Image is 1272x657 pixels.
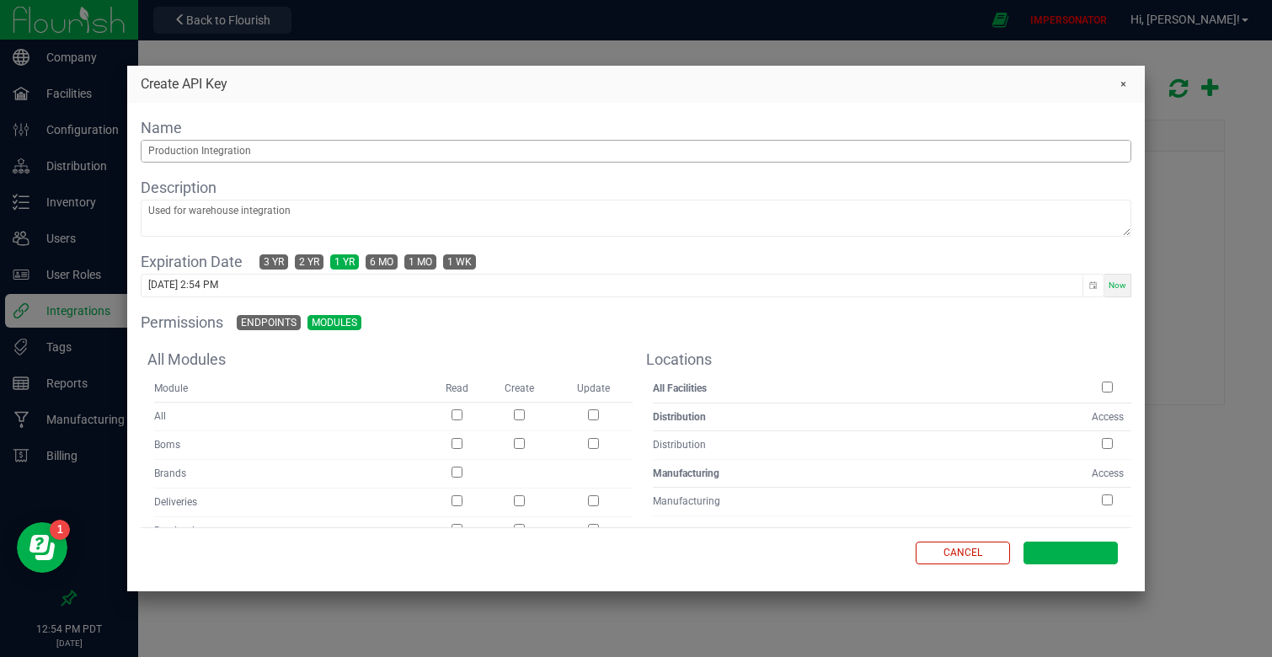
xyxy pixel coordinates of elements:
[1102,382,1113,393] input: Select All All Facilities Locations
[154,516,633,545] tr: Allow access to module {{m.name}}
[404,254,436,270] button: 1 mo
[588,409,599,420] input: Grant write/update access
[588,495,599,506] input: Grant write/update access
[653,382,1131,403] table: Locations - Choose specific Locations/Licenses/Facilities an API Key can access
[452,409,462,420] input: Grant read access
[514,495,525,506] input: Grant write/create access
[452,467,462,478] input: Grant read access
[514,409,525,420] input: Grant write/create access
[147,350,226,368] kendo-label: All Modules
[330,254,359,270] button: 1 yr
[295,254,323,270] button: 2 yr
[1083,467,1131,488] th: Access
[447,255,472,269] span: 1 wk
[646,350,712,368] kendo-label: Locations
[646,348,1131,523] div: Locations
[142,141,1130,162] input: Production Integration
[653,411,706,423] span: Distribution
[1102,438,1113,449] input: Allow access to Distribution
[264,255,284,269] span: 3 yr
[588,524,599,535] input: Grant write/update access
[1053,546,1089,560] span: Create
[17,522,67,573] iframe: Resource center
[141,250,1131,274] kendo-label: Expiration Date
[141,311,1131,334] div: Permissions - Choose between Endpoints or Modules
[154,439,180,451] kendo-label: Boms
[154,459,633,488] tr: Allow access to module {{m.name}}
[1102,494,1113,505] input: Allow access to Manufacturing
[916,542,1010,564] button: Cancel
[154,382,430,403] th: Module
[154,525,211,537] kendo-label: Destinations
[452,438,462,449] input: Grant read access
[141,69,1112,99] span: Create API Key
[943,546,982,560] span: Cancel
[653,467,719,479] span: Manufacturing
[154,402,633,430] tr: Allow access to module {{m.name}}
[554,382,633,403] th: Update
[154,488,633,516] tr: Allow access to module {{m.name}}
[50,520,70,540] iframe: Resource center unread badge
[653,410,1131,460] table: Locations - Choose specific Locations/Licenses/Facilities an API Key can access
[653,467,1131,516] table: Locations - Choose specific Locations/Licenses/Facilities an API Key can access
[312,316,357,329] span: Modules
[259,254,288,270] button: 3 yr
[307,315,361,330] button: Modules
[141,311,223,334] kendo-label: Permissions
[514,438,525,449] input: Grant write/create access
[653,382,707,394] span: All Facilities
[237,315,301,330] button: Endpoints
[241,316,297,329] span: Endpoints
[1109,280,1126,290] span: Now
[370,255,393,269] span: 6 mo
[1083,410,1131,431] th: Access
[154,496,197,508] kendo-label: Deliveries
[154,410,166,422] kendo-label: All
[141,176,1131,237] div: Description - Please provide a description for the API Key
[1112,72,1135,95] button: Close
[141,119,182,136] kendo-label: Name
[366,254,398,270] button: 6 mo
[514,524,525,535] input: Grant write/create access
[334,255,355,269] span: 1 yr
[653,439,706,451] kendo-label: Distribution
[141,250,1131,296] div: Expiration Date - Can only be updated if you refresh the API Key
[299,255,319,269] span: 2 yr
[443,254,476,270] button: 1 wk
[141,116,1131,163] div: Name - Once a key is created, the Name cannot be changed
[154,467,186,479] kendo-label: Brands
[484,382,554,403] th: Create
[1082,275,1104,296] button: Toggle popup
[141,179,216,196] kendo-label: Description
[154,430,633,459] tr: Allow access to module {{m.name}}
[452,524,462,535] input: Grant read access
[588,438,599,449] input: Grant write/update access
[653,495,720,507] kendo-label: Manufacturing
[1023,542,1118,564] button: Create
[430,382,484,403] th: Read
[452,495,462,506] input: Grant read access
[409,255,432,269] span: 1 mo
